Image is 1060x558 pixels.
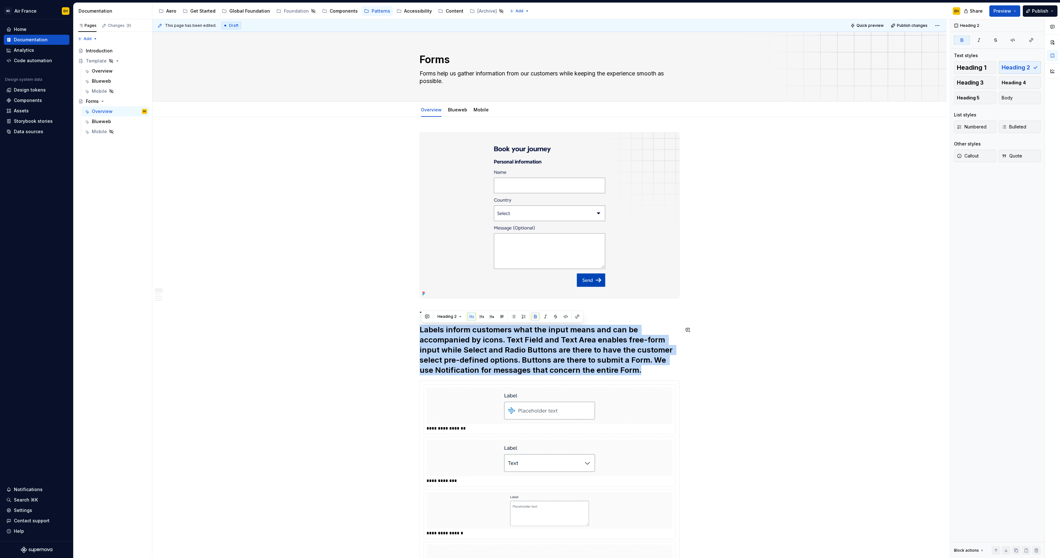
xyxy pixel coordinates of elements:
[954,112,976,118] div: List styles
[1002,124,1026,130] span: Bulleted
[1,4,72,18] button: ADAir FranceEH
[92,108,113,115] div: Overview
[954,92,996,104] button: Heading 5
[86,58,107,64] div: Template
[14,118,53,124] div: Storybook stories
[999,76,1041,89] button: Heading 4
[14,528,24,534] div: Help
[84,36,91,41] span: Add
[76,46,150,137] div: Page tree
[219,6,273,16] a: Global Foundation
[999,150,1041,162] button: Quote
[394,6,434,16] a: Accessibility
[4,484,69,495] button: Notifications
[420,310,680,320] h2: The Building Blocks
[954,141,981,147] div: Other styles
[954,61,996,74] button: Heading 1
[1002,153,1022,159] span: Quote
[989,5,1020,17] button: Preview
[961,5,987,17] button: Share
[92,68,113,74] div: Overview
[63,9,68,14] div: EH
[420,133,679,298] img: f999ea1e-40d2-4fd9-9d8b-562e1a213979.png
[14,57,52,64] div: Code automation
[180,6,218,16] a: Get Started
[14,507,32,513] div: Settings
[4,24,69,34] a: Home
[849,21,886,30] button: Quick preview
[82,66,150,76] a: Overview
[229,8,270,14] div: Global Foundation
[284,8,309,14] div: Foundation
[92,88,107,94] div: Mobile
[21,547,52,553] svg: Supernova Logo
[4,7,12,15] div: AD
[4,516,69,526] button: Contact support
[92,78,111,84] div: Blueweb
[14,518,50,524] div: Contact support
[86,98,99,104] div: Forms
[421,107,442,112] a: Overview
[76,34,99,43] button: Add
[82,76,150,86] a: Blueweb
[418,68,678,86] textarea: Forms help us gather information from our customers while keeping the experience smooth as possible.
[404,8,432,14] div: Accessibility
[5,77,42,82] div: Design system data
[92,118,111,125] div: Blueweb
[82,127,150,137] a: Mobile
[82,106,150,116] a: OverviewEH
[4,505,69,515] a: Settings
[4,85,69,95] a: Design tokens
[446,8,463,14] div: Content
[320,6,360,16] a: Components
[857,23,884,28] span: Quick preview
[1002,80,1026,86] span: Heading 4
[274,6,318,16] a: Foundation
[190,8,215,14] div: Get Started
[889,21,930,30] button: Publish changes
[515,9,523,14] span: Add
[999,121,1041,133] button: Bulleted
[1002,95,1013,101] span: Body
[108,23,132,28] div: Changes
[897,23,927,28] span: Publish changes
[954,150,996,162] button: Callout
[957,80,984,86] span: Heading 3
[156,6,179,16] a: Aero
[126,23,132,28] span: 31
[1023,5,1057,17] button: Publish
[4,526,69,536] button: Help
[448,107,467,112] a: Blueweb
[330,8,358,14] div: Components
[957,124,986,130] span: Numbered
[14,47,34,53] div: Analytics
[4,116,69,126] a: Storybook stories
[14,37,48,43] div: Documentation
[1032,8,1048,14] span: Publish
[954,546,985,555] div: Block actions
[957,95,980,101] span: Heading 5
[467,6,506,16] a: [Archive]
[79,8,150,14] div: Documentation
[4,106,69,116] a: Assets
[993,8,1011,14] span: Preview
[14,97,42,104] div: Components
[999,92,1041,104] button: Body
[165,23,216,28] span: This page has been edited.
[14,87,46,93] div: Design tokens
[957,64,986,71] span: Heading 1
[92,128,107,135] div: Mobile
[76,96,150,106] a: Forms
[4,95,69,105] a: Components
[954,76,996,89] button: Heading 3
[477,8,497,14] div: [Archive]
[143,108,146,115] div: EH
[434,312,464,321] button: Heading 2
[76,46,150,56] a: Introduction
[418,103,444,116] div: Overview
[86,48,113,54] div: Introduction
[970,8,983,14] span: Share
[14,486,43,493] div: Notifications
[508,7,531,15] button: Add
